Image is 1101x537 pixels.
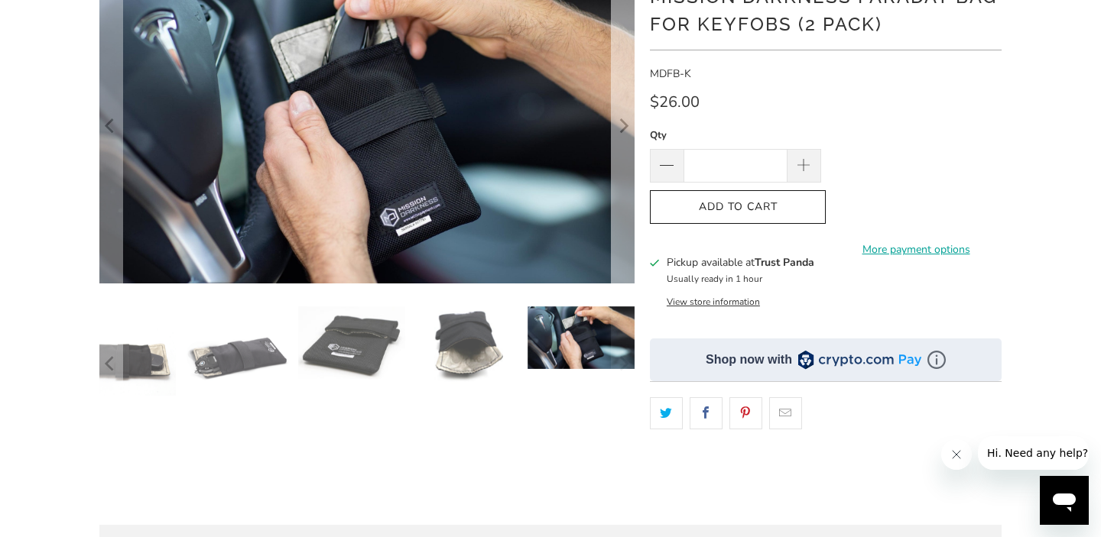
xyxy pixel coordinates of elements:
div: Shop now with [706,351,792,368]
span: MDFB-K [650,66,691,81]
a: Email this to a friend [769,397,802,429]
iframe: Message from company [978,436,1089,470]
img: Mission Darkness Faraday Bag for Keyfobs (2 pack) - Trust Panda [183,306,291,413]
h3: Pickup available at [667,254,814,270]
iframe: Close message [941,439,972,470]
small: Usually ready in 1 hour [667,273,762,285]
label: Qty [650,127,821,144]
img: Mission Darkness Faraday Bag for Keyfobs (2 pack) - Trust Panda [528,306,635,370]
button: Previous [99,306,123,421]
iframe: Reviews Widget [650,456,1002,506]
button: Add to Cart [650,190,826,225]
iframe: Button to launch messaging window [1040,476,1089,525]
button: Next [611,306,635,421]
span: $26.00 [650,92,700,112]
a: Share this on Twitter [650,397,683,429]
img: Mission Darkness Faraday Bag for Keyfobs (2 pack) - Trust Panda [298,306,405,380]
img: Mission Darkness Faraday Bag for Keyfobs (2 pack) - Trust Panda [69,306,176,413]
img: Mission Darkness Faraday Bag for Keyfobs (2 pack) - Trust Panda [413,306,520,384]
a: More payment options [830,241,1002,258]
button: View store information [667,296,760,308]
b: Trust Panda [755,255,814,270]
a: Share this on Facebook [690,397,723,429]
span: Add to Cart [666,201,810,214]
a: Share this on Pinterest [729,397,762,429]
